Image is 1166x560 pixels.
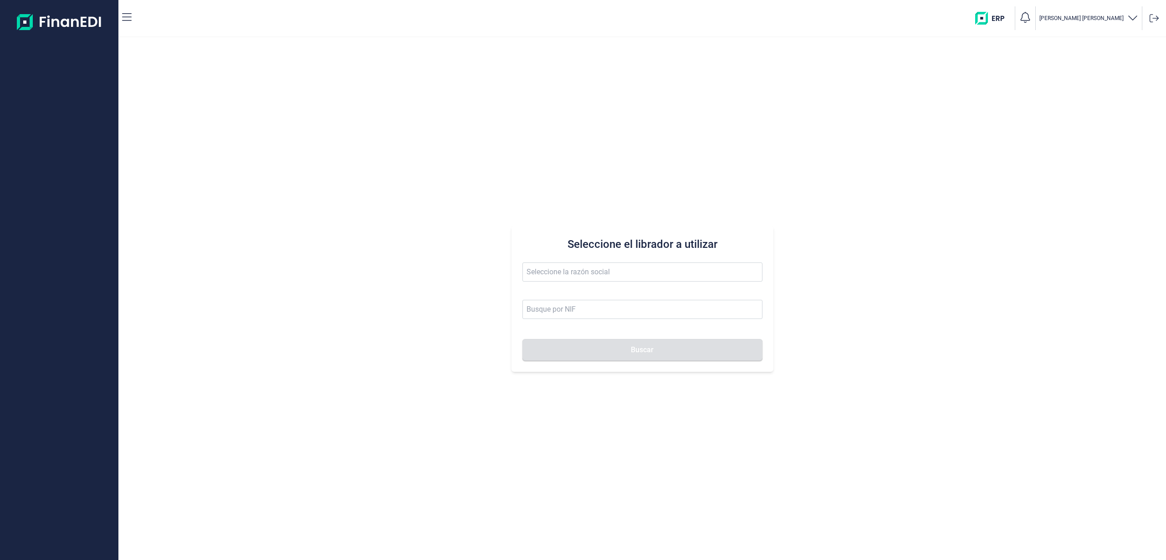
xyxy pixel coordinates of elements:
[522,262,762,282] input: Seleccione la razón social
[522,300,762,319] input: Busque por NIF
[975,12,1011,25] img: erp
[1039,12,1138,25] button: [PERSON_NAME] [PERSON_NAME]
[17,7,102,36] img: Logo de aplicación
[522,339,762,361] button: Buscar
[522,237,762,252] h3: Seleccione el librador a utilizar
[1039,15,1124,22] p: [PERSON_NAME] [PERSON_NAME]
[631,346,654,353] span: Buscar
